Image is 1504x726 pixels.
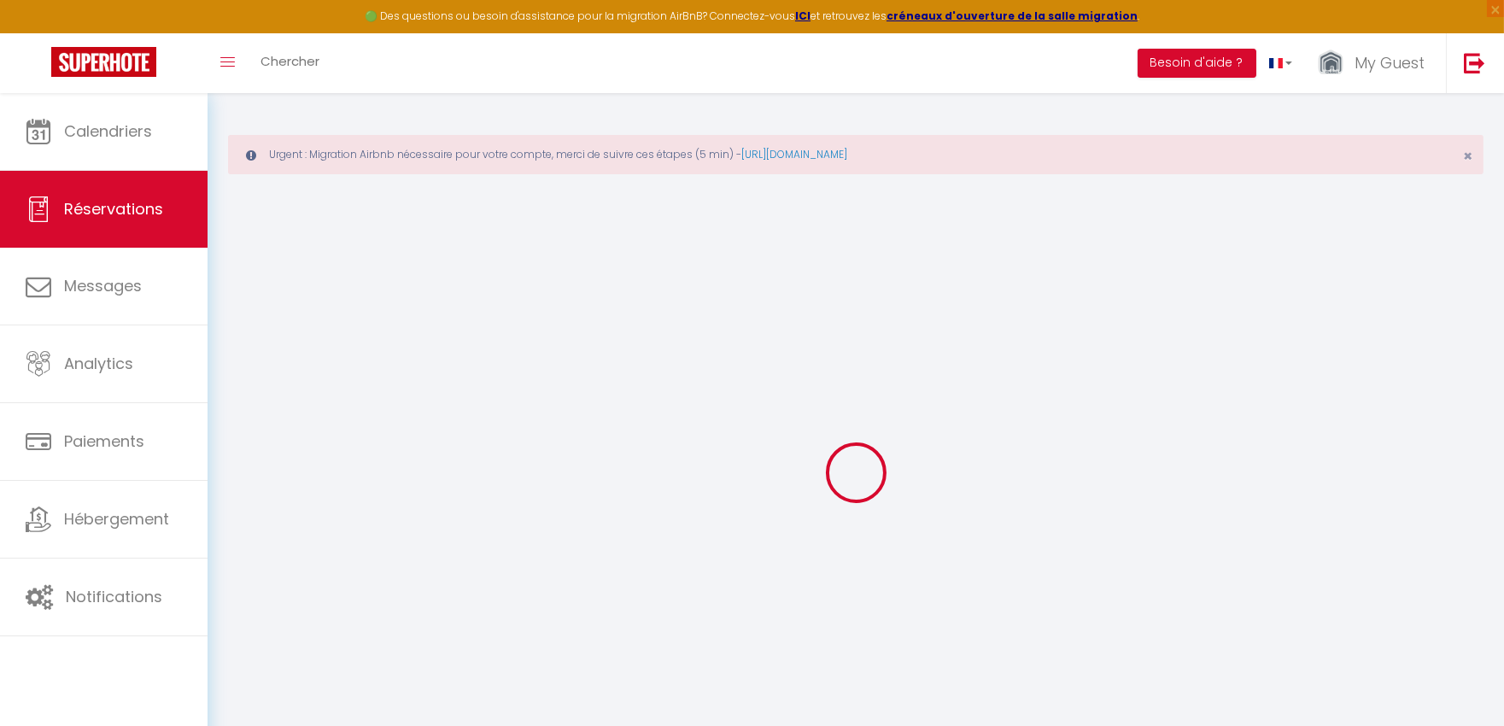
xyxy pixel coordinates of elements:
[64,353,133,374] span: Analytics
[14,7,65,58] button: Ouvrir le widget de chat LiveChat
[795,9,811,23] a: ICI
[1138,49,1256,78] button: Besoin d'aide ?
[1355,52,1425,73] span: My Guest
[64,275,142,296] span: Messages
[64,430,144,452] span: Paiements
[51,47,156,77] img: Super Booking
[64,120,152,142] span: Calendriers
[887,9,1138,23] a: créneaux d'ouverture de la salle migration
[260,52,319,70] span: Chercher
[1318,49,1343,79] img: ...
[1463,149,1472,164] button: Close
[741,147,847,161] a: [URL][DOMAIN_NAME]
[64,198,163,220] span: Réservations
[248,33,332,93] a: Chercher
[64,508,169,530] span: Hébergement
[1464,52,1485,73] img: logout
[1463,145,1472,167] span: ×
[66,586,162,607] span: Notifications
[228,135,1484,174] div: Urgent : Migration Airbnb nécessaire pour votre compte, merci de suivre ces étapes (5 min) -
[1305,33,1446,93] a: ... My Guest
